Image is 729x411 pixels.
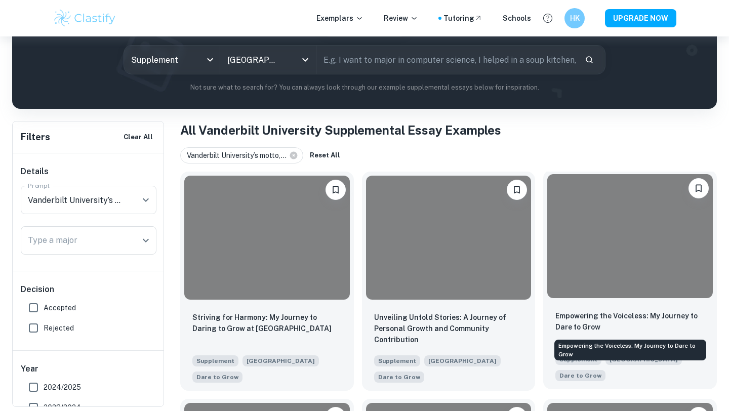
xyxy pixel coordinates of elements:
button: Open [298,53,312,67]
h6: Year [21,363,156,375]
button: Help and Feedback [539,10,556,27]
span: [GEOGRAPHIC_DATA] [424,355,501,366]
p: Unveiling Untold Stories: A Journey of Personal Growth and Community Contribution [374,312,523,345]
h1: All Vanderbilt University Supplemental Essay Examples [180,121,717,139]
span: Vanderbilt University’s motto,... [187,150,291,161]
a: Schools [503,13,531,24]
span: [GEOGRAPHIC_DATA] [242,355,319,366]
span: Vanderbilt University’s motto, Crescere aude, is Latin for “dare to grow.” In your response, refl... [374,371,424,383]
p: Striving for Harmony: My Journey to Daring to Grow at Vanderbilt [192,312,342,334]
label: Prompt [28,181,50,190]
span: 2024/2025 [44,382,81,393]
span: Dare to Grow [378,373,420,382]
button: Open [139,193,153,207]
span: Rejected [44,322,74,334]
button: UPGRADE NOW [605,9,676,27]
a: Tutoring [443,13,482,24]
h6: HK [569,13,581,24]
div: Vanderbilt University’s motto,... [180,147,303,163]
p: Exemplars [316,13,363,24]
div: Empowering the Voiceless: My Journey to Dare to Grow [554,340,706,360]
div: Supplement [124,46,220,74]
span: Supplement [374,355,420,366]
button: Bookmark [507,180,527,200]
h6: Filters [21,130,50,144]
a: BookmarkUnveiling Untold Stories: A Journey of Personal Growth and Community ContributionSuppleme... [362,172,536,391]
p: Empowering the Voiceless: My Journey to Dare to Grow [555,310,705,333]
input: E.g. I want to major in computer science, I helped in a soup kitchen, I want to join the debate t... [316,46,577,74]
a: BookmarkStriving for Harmony: My Journey to Daring to Grow at VanderbiltSupplement[GEOGRAPHIC_DAT... [180,172,354,391]
button: Bookmark [688,178,709,198]
span: Vanderbilt University’s motto, Crescere aude, is Latin for “dare to grow.” In your response, refl... [555,369,605,381]
a: BookmarkEmpowering the Voiceless: My Journey to Dare to GrowSupplement[GEOGRAPHIC_DATA]Vanderbilt... [543,172,717,391]
p: Not sure what to search for? You can always look through our example supplemental essays below fo... [20,83,709,93]
span: Dare to Grow [559,371,601,380]
button: Clear All [121,130,155,145]
button: Search [581,51,598,68]
span: Vanderbilt University’s motto, Crescere aude, is Latin for “dare to grow.” In your response, refl... [192,371,242,383]
button: HK [564,8,585,28]
h6: Decision [21,283,156,296]
span: Accepted [44,302,76,313]
h6: Details [21,166,156,178]
span: Dare to Grow [196,373,238,382]
button: Reset All [307,148,343,163]
span: Supplement [192,355,238,366]
button: Open [139,233,153,248]
button: Bookmark [326,180,346,200]
img: Clastify logo [53,8,117,28]
p: Review [384,13,418,24]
